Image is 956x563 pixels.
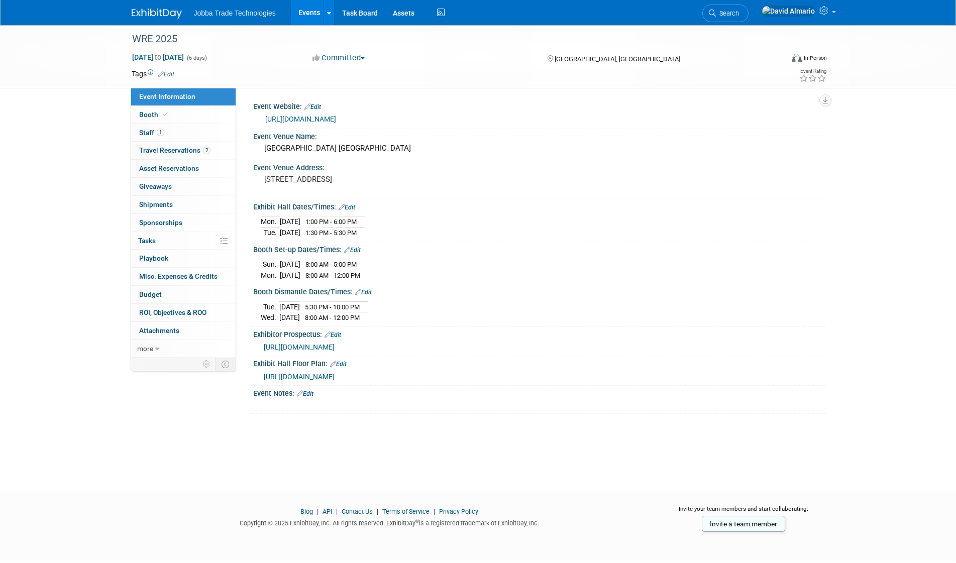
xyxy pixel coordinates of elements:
[279,301,300,312] td: [DATE]
[339,204,355,211] a: Edit
[132,53,184,62] span: [DATE] [DATE]
[304,103,321,110] a: Edit
[431,508,438,515] span: |
[323,508,332,515] a: API
[279,312,300,323] td: [DATE]
[131,322,236,340] a: Attachments
[131,268,236,285] a: Misc. Expenses & Credits
[131,124,236,142] a: Staff1
[382,508,430,515] a: Terms of Service
[253,356,825,369] div: Exhibit Hall Floor Plan:
[131,214,236,232] a: Sponsorships
[131,160,236,177] a: Asset Reservations
[203,147,210,154] span: 2
[305,272,360,279] span: 8:00 AM - 12:00 PM
[261,259,280,270] td: Sun.
[264,175,480,184] pre: [STREET_ADDRESS]
[355,289,372,296] a: Edit
[344,247,361,254] a: Edit
[139,110,170,119] span: Booth
[799,69,826,74] div: Event Rating
[139,200,173,208] span: Shipments
[158,71,174,78] a: Edit
[131,304,236,321] a: ROI, Objectives & ROO
[253,160,825,173] div: Event Venue Address:
[132,9,182,19] img: ExhibitDay
[186,55,207,61] span: (6 days)
[139,308,206,316] span: ROI, Objectives & ROO
[131,178,236,195] a: Giveaways
[131,142,236,159] a: Travel Reservations2
[139,164,199,172] span: Asset Reservations
[163,111,168,117] i: Booth reservation complete
[139,146,210,154] span: Travel Reservations
[261,312,279,323] td: Wed.
[280,228,300,238] td: [DATE]
[139,254,168,262] span: Playbook
[415,518,419,524] sup: ®
[253,284,825,297] div: Booth Dismantle Dates/Times:
[132,516,648,528] div: Copyright © 2025 ExhibitDay, Inc. All rights reserved. ExhibitDay is a registered trademark of Ex...
[131,340,236,358] a: more
[139,290,162,298] span: Budget
[138,237,156,245] span: Tasks
[663,505,825,520] div: Invite your team members and start collaborating:
[724,52,827,67] div: Event Format
[139,326,179,334] span: Attachments
[261,270,280,280] td: Mon.
[198,358,216,371] td: Personalize Event Tab Strip
[129,30,768,48] div: WRE 2025
[374,508,381,515] span: |
[131,286,236,303] a: Budget
[139,272,218,280] span: Misc. Expenses & Credits
[280,270,300,280] td: [DATE]
[300,508,313,515] a: Blog
[305,314,360,321] span: 8:00 AM - 12:00 PM
[325,331,341,339] a: Edit
[792,54,802,62] img: Format-Inperson.png
[297,390,313,397] a: Edit
[261,216,280,228] td: Mon.
[139,182,172,190] span: Giveaways
[264,373,335,381] a: [URL][DOMAIN_NAME]
[265,115,336,123] a: [URL][DOMAIN_NAME]
[131,106,236,124] a: Booth
[305,303,360,311] span: 5:30 PM - 10:00 PM
[131,88,236,105] a: Event Information
[314,508,321,515] span: |
[139,218,182,227] span: Sponsorships
[253,386,825,399] div: Event Notes:
[253,199,825,212] div: Exhibit Hall Dates/Times:
[261,301,279,312] td: Tue.
[132,69,174,79] td: Tags
[334,508,340,515] span: |
[137,345,153,353] span: more
[153,53,163,61] span: to
[131,250,236,267] a: Playbook
[261,141,817,156] div: [GEOGRAPHIC_DATA] [GEOGRAPHIC_DATA]
[555,55,680,63] span: [GEOGRAPHIC_DATA], [GEOGRAPHIC_DATA]
[131,232,236,250] a: Tasks
[305,261,357,268] span: 8:00 AM - 5:00 PM
[261,228,280,238] td: Tue.
[702,5,749,22] a: Search
[280,259,300,270] td: [DATE]
[309,53,369,63] button: Committed
[762,6,815,17] img: David Almario
[342,508,373,515] a: Contact Us
[716,10,739,17] span: Search
[253,99,825,112] div: Event Website:
[305,218,357,226] span: 1:00 PM - 6:00 PM
[439,508,478,515] a: Privacy Policy
[253,327,825,340] div: Exhibitor Prospectus:
[330,361,347,368] a: Edit
[194,9,276,17] span: Jobba Trade Technologies
[215,358,236,371] td: Toggle Event Tabs
[264,343,335,351] a: [URL][DOMAIN_NAME]
[139,92,195,100] span: Event Information
[280,216,300,228] td: [DATE]
[139,129,164,137] span: Staff
[131,196,236,213] a: Shipments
